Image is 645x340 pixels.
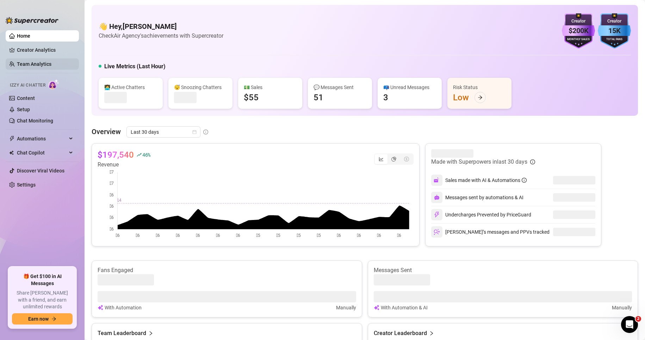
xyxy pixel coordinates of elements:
[98,304,103,311] img: svg%3e
[9,136,15,141] span: thunderbolt
[17,182,36,188] a: Settings
[17,147,67,158] span: Chat Copilot
[434,177,440,183] img: svg%3e
[92,126,121,137] article: Overview
[244,83,297,91] div: 💵 Sales
[12,290,73,310] span: Share [PERSON_NAME] with a friend, and earn unlimited rewards
[431,158,527,166] article: Made with Superpowers in last 30 days
[374,153,414,165] div: segmented control
[314,83,366,91] div: 💬 Messages Sent
[174,83,227,91] div: 😴 Snoozing Chatters
[98,329,146,338] article: Team Leaderboard
[379,157,384,162] span: line-chart
[12,273,73,287] span: 🎁 Get $100 in AI Messages
[522,178,527,183] span: info-circle
[383,92,388,103] div: 3
[431,226,550,238] div: [PERSON_NAME]’s messages and PPVs tracked
[17,118,53,124] a: Chat Monitoring
[598,25,631,36] div: 15K
[104,83,157,91] div: 👩‍💻 Active Chatters
[99,31,223,40] article: Check Air Agency's achievements with Supercreator
[17,133,67,144] span: Automations
[28,316,49,322] span: Earn now
[612,304,632,311] article: Manually
[244,92,259,103] div: $55
[17,33,30,39] a: Home
[98,149,134,160] article: $197,540
[17,61,51,67] a: Team Analytics
[434,229,440,235] img: svg%3e
[192,130,197,134] span: calendar
[105,304,142,311] article: With Automation
[391,157,396,162] span: pie-chart
[429,329,434,338] span: right
[9,150,14,155] img: Chat Copilot
[142,151,150,158] span: 46 %
[635,316,641,322] span: 2
[374,329,427,338] article: Creator Leaderboard
[621,316,638,333] iframe: Intercom live chat
[374,266,632,274] article: Messages Sent
[336,304,356,311] article: Manually
[131,127,196,137] span: Last 30 days
[453,83,506,91] div: Risk Status
[314,92,323,103] div: 51
[562,37,595,42] div: Monthly Sales
[381,304,428,311] article: With Automation & AI
[17,168,64,174] a: Discover Viral Videos
[445,176,527,184] div: Sales made with AI & Automations
[598,37,631,42] div: Total Fans
[203,130,208,134] span: info-circle
[17,44,73,56] a: Creator Analytics
[434,212,440,218] img: svg%3e
[598,13,631,49] img: blue-badge-DgoSNQY1.svg
[10,82,45,89] span: Izzy AI Chatter
[431,209,531,220] div: Undercharges Prevented by PriceGuard
[137,152,142,157] span: rise
[431,192,523,203] div: Messages sent by automations & AI
[598,18,631,25] div: Creator
[98,160,150,169] article: Revenue
[530,159,535,164] span: info-circle
[383,83,436,91] div: 📪 Unread Messages
[374,304,379,311] img: svg%3e
[478,95,483,100] span: arrow-right
[17,107,30,112] a: Setup
[404,157,409,162] span: dollar-circle
[104,62,166,71] h5: Live Metrics (Last Hour)
[562,13,595,49] img: purple-badge-B9DA21FR.svg
[562,18,595,25] div: Creator
[148,329,153,338] span: right
[17,95,35,101] a: Content
[562,25,595,36] div: $200K
[6,17,58,24] img: logo-BBDzfeDw.svg
[99,21,223,31] h4: 👋 Hey, [PERSON_NAME]
[434,195,440,200] img: svg%3e
[98,266,356,274] article: Fans Engaged
[48,79,59,89] img: AI Chatter
[12,313,73,325] button: Earn nowarrow-right
[51,316,56,321] span: arrow-right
